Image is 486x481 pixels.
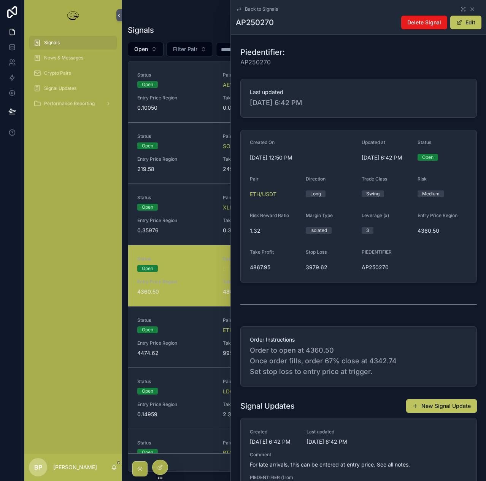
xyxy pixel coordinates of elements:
[407,19,441,26] span: Delete Signal
[223,142,250,150] span: SOL/USDT
[406,399,477,413] button: New Signal Update
[142,204,153,211] div: Open
[24,30,122,120] div: scrollable content
[306,264,356,271] span: 3979.62
[418,227,467,235] span: 4360.50
[223,401,299,407] span: Take Profit
[236,17,274,28] h1: AP250270
[137,227,214,234] span: 0.35976
[137,349,214,357] span: 4474.62
[250,461,467,468] span: For late arrivals, this can be entered at entry price. See all notes.
[306,176,326,182] span: Direction
[44,101,95,107] span: Performance Reporting
[223,95,299,101] span: Take Profit
[450,16,481,29] button: Edit
[422,154,434,161] div: Open
[137,104,214,112] span: 0.10050
[223,256,299,262] span: Pair
[250,139,275,145] span: Created On
[223,340,299,346] span: Take Profit
[53,463,97,471] p: [PERSON_NAME]
[362,213,389,218] span: Leverage (x)
[307,429,354,435] span: Last updated
[223,440,299,446] span: Pair
[240,47,285,58] h1: Piedentifier:
[223,317,299,323] span: Pair
[137,156,214,162] span: Entry Price Region
[223,411,299,418] span: 2.39830
[142,326,153,333] div: Open
[137,411,214,418] span: 0.14959
[142,449,153,456] div: Open
[223,379,299,385] span: Pair
[142,388,153,395] div: Open
[137,340,214,346] span: Entry Price Region
[250,429,297,435] span: Created
[366,190,380,197] div: Swing
[44,85,76,91] span: Signal Updates
[223,104,299,112] span: 0.0925
[223,449,249,457] a: BTC/USDT
[240,58,285,67] span: AP250270
[134,45,148,53] span: Open
[236,6,278,12] a: Back to Signals
[223,133,299,139] span: Pair
[245,6,278,12] span: Back to Signals
[173,45,197,53] span: Filter Pair
[137,195,214,201] span: Status
[44,70,71,76] span: Crypto Pairs
[128,368,480,429] a: StatusOpenPairLDO/USDTUpdated at[DATE] 2:35 AMPIEDENTIFIERAP250253Entry Price Region0.14959Take P...
[250,452,467,458] span: Comment
[223,279,299,285] span: Take Profit
[362,176,387,182] span: Trade Class
[29,97,117,110] a: Performance Reporting
[250,227,300,235] span: 1.32
[223,156,299,162] span: Take Profit
[137,317,214,323] span: Status
[223,288,299,296] span: 4867.95
[137,72,214,78] span: Status
[29,51,117,65] a: News & Messages
[250,190,276,198] a: ETH/USDT
[128,184,480,245] a: StatusOpenPairXLM/USDTUpdated at[DATE] 9:46 AMPIEDENTIFIERAP250268Entry Price Region0.35976Take P...
[306,213,333,218] span: Margin Type
[418,139,431,145] span: Status
[128,42,164,56] button: Select Button
[223,227,299,234] span: 0.388
[250,249,274,255] span: Take Profit
[44,55,83,61] span: News & Messages
[137,379,214,385] span: Status
[362,249,392,255] span: PIEDENTIFIER
[137,165,214,173] span: 219.58
[223,326,249,334] a: ETH/USDT
[362,154,411,161] span: [DATE] 6:42 PM
[44,40,60,46] span: Signals
[250,336,467,344] span: Order Instructions
[128,306,480,368] a: StatusOpenPairETH/USDTUpdated at[DATE] 2:22 PMPIEDENTIFIERAP250264Entry Price Region4474.62Take P...
[250,154,356,161] span: [DATE] 12:50 PM
[137,133,214,139] span: Status
[223,265,249,273] a: ETH/USDT
[128,61,480,122] a: StatusOpenPairAEVO/USDTUpdated at[DATE] 6:30 PMPIEDENTIFIERAP250278Entry Price Region0.10050Take ...
[223,388,250,395] a: LDO/USDT
[362,139,385,145] span: Updated at
[29,81,117,95] a: Signal Updates
[223,217,299,224] span: Take Profit
[250,88,467,96] span: Last updated
[366,227,369,234] div: 3
[142,81,153,88] div: Open
[137,217,214,224] span: Entry Price Region
[128,245,480,306] a: StatusOpenPairETH/USDTUpdated at[DATE] 6:42 PMPIEDENTIFIERAP250270Entry Price Region4360.50Take P...
[240,401,295,411] h1: Signal Updates
[223,349,299,357] span: 9999
[29,66,117,80] a: Crypto Pairs
[128,122,480,184] a: StatusOpenPairSOL/USDTUpdated at[DATE] 12:45 AMPIEDENTIFIERAP250276Entry Price Region219.58Take P...
[401,16,447,29] button: Delete Signal
[137,401,214,407] span: Entry Price Region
